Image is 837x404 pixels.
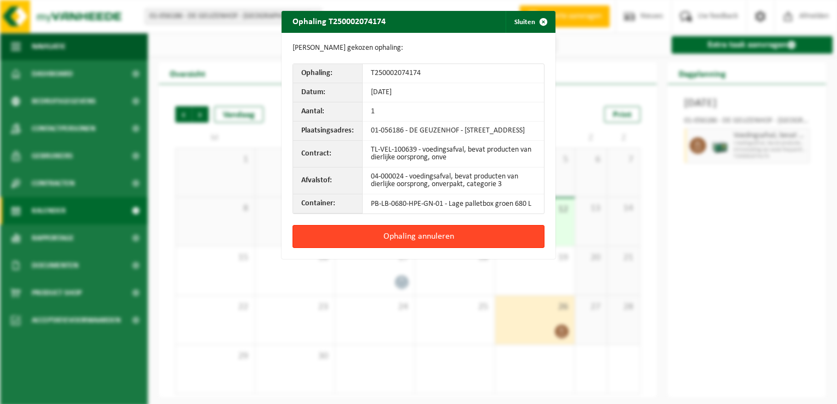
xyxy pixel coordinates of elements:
p: [PERSON_NAME] gekozen ophaling: [293,44,544,53]
button: Ophaling annuleren [293,225,544,248]
td: 01-056186 - DE GEUZENHOF - [STREET_ADDRESS] [363,122,544,141]
button: Sluiten [506,11,554,33]
td: 1 [363,102,544,122]
td: 04-000024 - voedingsafval, bevat producten van dierlijke oorsprong, onverpakt, categorie 3 [363,168,544,194]
th: Container: [293,194,363,213]
th: Aantal: [293,102,363,122]
th: Afvalstof: [293,168,363,194]
td: TL-VEL-100639 - voedingsafval, bevat producten van dierlijke oorsprong, onve [363,141,544,168]
th: Datum: [293,83,363,102]
h2: Ophaling T250002074174 [282,11,397,32]
td: PB-LB-0680-HPE-GN-01 - Lage palletbox groen 680 L [363,194,544,213]
th: Contract: [293,141,363,168]
th: Ophaling: [293,64,363,83]
th: Plaatsingsadres: [293,122,363,141]
td: T250002074174 [363,64,544,83]
td: [DATE] [363,83,544,102]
